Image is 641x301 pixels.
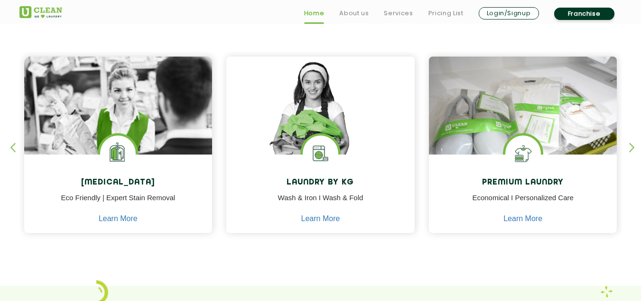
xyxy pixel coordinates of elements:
[99,214,138,223] a: Learn More
[233,178,408,187] h4: Laundry by Kg
[429,57,617,182] img: laundry done shoes and clothes
[339,8,369,19] a: About us
[554,8,614,20] a: Franchise
[601,286,613,298] img: Laundry wash and iron
[505,136,541,171] img: Shoes Cleaning
[100,136,136,171] img: Laundry Services near me
[428,8,464,19] a: Pricing List
[384,8,413,19] a: Services
[233,193,408,214] p: Wash & Iron I Wash & Fold
[304,8,325,19] a: Home
[303,136,338,171] img: laundry washing machine
[24,57,213,208] img: Drycleaners near me
[436,178,610,187] h4: Premium Laundry
[436,193,610,214] p: Economical I Personalized Care
[19,6,62,18] img: UClean Laundry and Dry Cleaning
[226,57,415,182] img: a girl with laundry basket
[31,193,205,214] p: Eco Friendly | Expert Stain Removal
[479,7,539,19] a: Login/Signup
[503,214,542,223] a: Learn More
[301,214,340,223] a: Learn More
[31,178,205,187] h4: [MEDICAL_DATA]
